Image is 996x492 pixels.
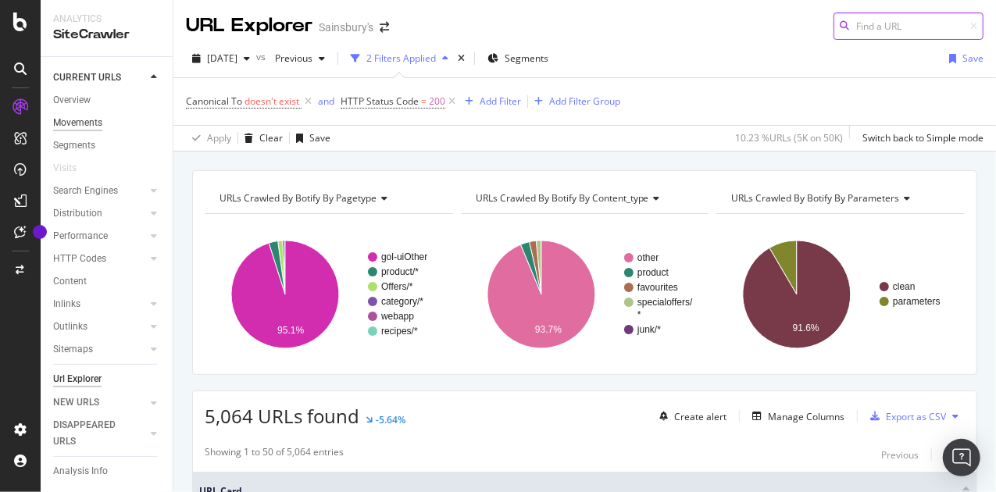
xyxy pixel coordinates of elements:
a: Distribution [53,205,146,222]
span: HTTP Status Code [341,94,419,108]
span: URLs Crawled By Botify By content_type [476,191,649,205]
span: URLs Crawled By Botify By pagetype [220,191,377,205]
div: Sitemaps [53,341,93,358]
text: 93.7% [535,324,562,335]
a: Segments [53,137,162,154]
text: junk/* [637,324,661,335]
div: Previous [881,448,919,462]
span: 200 [429,91,445,112]
text: 91.6% [793,323,819,333]
div: Performance [53,228,108,244]
h4: URLs Crawled By Botify By pagetype [216,186,439,211]
a: DISAPPEARED URLS [53,417,146,450]
div: 2 Filters Applied [366,52,436,65]
a: Outlinks [53,319,146,335]
a: NEW URLS [53,394,146,411]
a: HTTP Codes [53,251,146,267]
div: Analytics [53,12,160,26]
div: Inlinks [53,296,80,312]
button: and [318,94,334,109]
button: Save [290,126,330,151]
div: Analysis Info [53,463,108,480]
div: Outlinks [53,319,87,335]
a: CURRENT URLS [53,70,146,86]
text: gol-uiOther [381,251,427,262]
div: Clear [259,131,283,144]
button: Switch back to Simple mode [856,126,984,151]
div: Sainsbury's [319,20,373,35]
div: arrow-right-arrow-left [380,22,389,33]
span: Previous [269,52,312,65]
span: Segments [505,52,548,65]
div: Showing 1 to 50 of 5,064 entries [205,445,344,464]
button: Save [943,46,984,71]
a: Sitemaps [53,341,146,358]
div: Switch back to Simple mode [862,131,984,144]
span: doesn't exist [245,94,299,108]
button: Previous [269,46,331,71]
div: Content [53,273,87,290]
text: parameters [893,296,941,307]
div: Create alert [674,410,726,423]
div: DISAPPEARED URLS [53,417,132,450]
button: Create alert [653,404,726,429]
text: recipes/* [381,326,418,337]
div: times [455,51,468,66]
a: Url Explorer [53,371,162,387]
div: Add Filter Group [549,94,620,108]
div: Visits [53,160,77,176]
div: Search Engines [53,183,118,199]
div: NEW URLS [53,394,99,411]
text: category/* [381,296,423,307]
a: Movements [53,115,162,131]
div: -5.64% [376,413,405,426]
text: webapp [380,311,414,322]
a: Search Engines [53,183,146,199]
span: vs [256,50,269,63]
text: 95.1% [277,325,304,336]
div: Export as CSV [886,410,946,423]
span: 2025 Sep. 29th [207,52,237,65]
div: SiteCrawler [53,26,160,44]
div: URL Explorer [186,12,312,39]
a: Performance [53,228,146,244]
svg: A chart. [461,226,705,362]
div: A chart. [716,226,961,362]
span: URLs Crawled By Botify By parameters [731,191,899,205]
text: product [637,267,669,278]
button: Add Filter [459,92,521,111]
div: Add Filter [480,94,521,108]
a: Visits [53,160,92,176]
button: [DATE] [186,46,256,71]
button: Clear [238,126,283,151]
a: Overview [53,92,162,109]
div: Save [962,52,984,65]
text: product/* [381,266,419,277]
h4: URLs Crawled By Botify By content_type [473,186,695,211]
button: Previous [881,445,919,464]
text: Offers/* [381,281,413,292]
div: and [318,94,334,108]
div: Distribution [53,205,102,222]
text: other [637,252,659,263]
div: 10.23 % URLs ( 5K on 50K ) [735,131,843,144]
a: Content [53,273,162,290]
text: clean [893,281,916,292]
button: Apply [186,126,231,151]
a: Analysis Info [53,463,162,480]
div: A chart. [205,226,449,362]
div: Save [309,131,330,144]
h4: URLs Crawled By Botify By parameters [728,186,951,211]
div: CURRENT URLS [53,70,121,86]
div: Movements [53,115,102,131]
div: Manage Columns [768,410,844,423]
a: Inlinks [53,296,146,312]
div: Apply [207,131,231,144]
button: Segments [481,46,555,71]
span: Canonical To [186,94,242,108]
text: specialoffers/ [637,297,693,308]
div: Url Explorer [53,371,102,387]
span: = [421,94,427,108]
text: favourites [637,282,678,293]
